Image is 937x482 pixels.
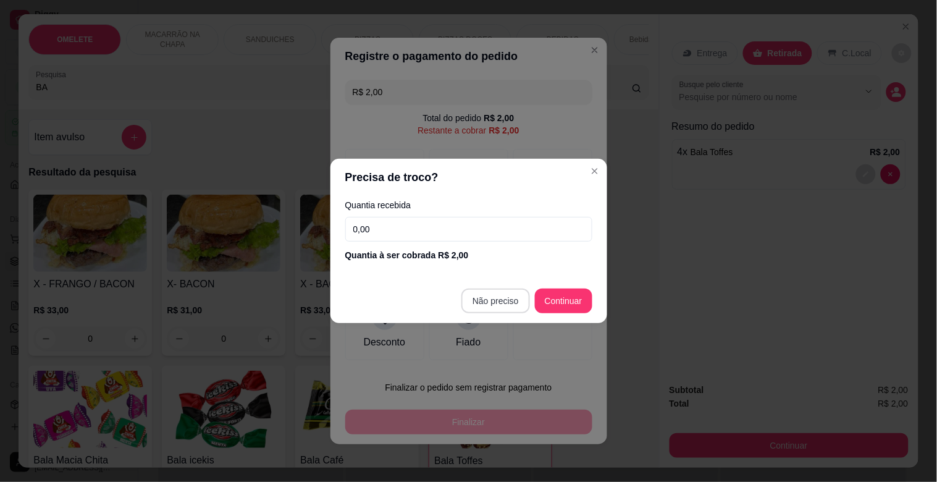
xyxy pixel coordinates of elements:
label: Quantia recebida [345,201,592,209]
div: Quantia à ser cobrada R$ 2,00 [345,249,592,261]
button: Continuar [535,289,592,313]
header: Precisa de troco? [330,159,607,196]
button: Não preciso [461,289,530,313]
button: Close [585,161,605,181]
